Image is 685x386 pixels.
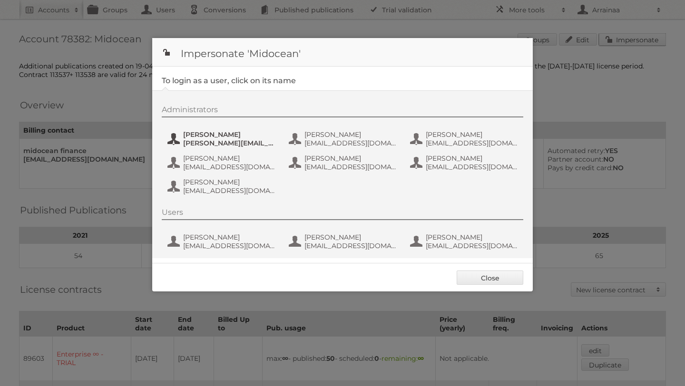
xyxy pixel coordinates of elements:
span: [EMAIL_ADDRESS][DOMAIN_NAME] [183,163,275,171]
span: [EMAIL_ADDRESS][DOMAIN_NAME] [304,139,397,147]
span: [EMAIL_ADDRESS][DOMAIN_NAME] [304,241,397,250]
span: [EMAIL_ADDRESS][DOMAIN_NAME] [304,163,397,171]
span: [PERSON_NAME][EMAIL_ADDRESS][DOMAIN_NAME] [183,139,275,147]
button: [PERSON_NAME] [EMAIL_ADDRESS][DOMAIN_NAME] [288,232,400,251]
span: [PERSON_NAME] [183,130,275,139]
span: [PERSON_NAME] [304,233,397,241]
div: Users [162,208,523,220]
span: [PERSON_NAME] [183,233,275,241]
span: [PERSON_NAME] [183,154,275,163]
span: [EMAIL_ADDRESS][DOMAIN_NAME] [183,241,275,250]
span: [PERSON_NAME] [426,233,518,241]
button: [PERSON_NAME] [EMAIL_ADDRESS][DOMAIN_NAME] [166,153,278,172]
button: [PERSON_NAME] [EMAIL_ADDRESS][DOMAIN_NAME] [409,232,521,251]
span: [PERSON_NAME] [304,130,397,139]
h1: Impersonate 'Midocean' [152,38,533,67]
span: [PERSON_NAME] [426,130,518,139]
button: [PERSON_NAME] [PERSON_NAME][EMAIL_ADDRESS][DOMAIN_NAME] [166,129,278,148]
a: Close [457,270,523,285]
button: [PERSON_NAME] [EMAIL_ADDRESS][DOMAIN_NAME] [288,129,400,148]
span: [EMAIL_ADDRESS][DOMAIN_NAME] [426,139,518,147]
button: [PERSON_NAME] [EMAIL_ADDRESS][DOMAIN_NAME] [166,177,278,196]
button: [PERSON_NAME] [EMAIL_ADDRESS][DOMAIN_NAME] [288,153,400,172]
button: [PERSON_NAME] [EMAIL_ADDRESS][DOMAIN_NAME] [166,232,278,251]
span: [PERSON_NAME] [183,178,275,186]
span: [PERSON_NAME] [426,154,518,163]
span: [PERSON_NAME] [304,154,397,163]
span: [EMAIL_ADDRESS][DOMAIN_NAME] [183,186,275,195]
div: Administrators [162,105,523,117]
legend: To login as a user, click on its name [162,76,296,85]
button: [PERSON_NAME] [EMAIL_ADDRESS][DOMAIN_NAME] [409,153,521,172]
span: [EMAIL_ADDRESS][DOMAIN_NAME] [426,241,518,250]
span: [EMAIL_ADDRESS][DOMAIN_NAME] [426,163,518,171]
button: [PERSON_NAME] [EMAIL_ADDRESS][DOMAIN_NAME] [409,129,521,148]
